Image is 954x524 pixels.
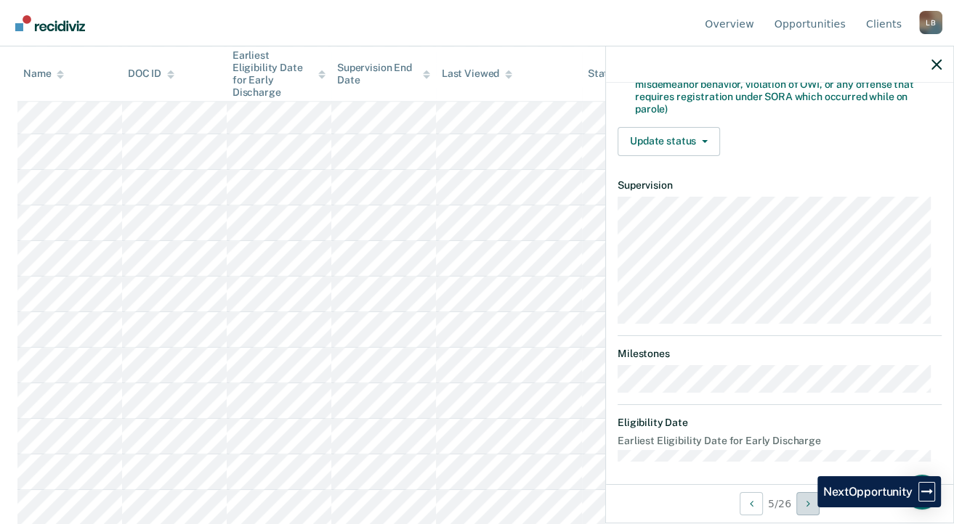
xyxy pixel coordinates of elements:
img: Recidiviz [15,15,85,31]
button: Update status [618,127,720,156]
dt: Earliest Eligibility Date for Early Discharge [618,435,942,447]
div: Must have no pending felony charges or warrants (including any involvement or suspicion of feloni... [635,54,942,115]
div: Last Viewed [442,67,512,80]
dt: Eligibility Date [618,417,942,429]
dt: Supervision [618,179,942,192]
dt: Milestones [618,348,942,360]
span: parole) [635,103,668,115]
div: Status [588,67,619,80]
div: Supervision End Date [337,62,430,86]
div: 5 / 26 [606,484,953,523]
button: Previous Opportunity [740,492,763,515]
div: Open Intercom Messenger [905,475,939,509]
div: Earliest Eligibility Date for Early Discharge [233,49,326,98]
div: DOC ID [128,67,174,80]
div: L B [919,11,942,34]
button: Profile dropdown button [919,11,942,34]
div: Name [23,67,64,80]
button: Next Opportunity [796,492,820,515]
